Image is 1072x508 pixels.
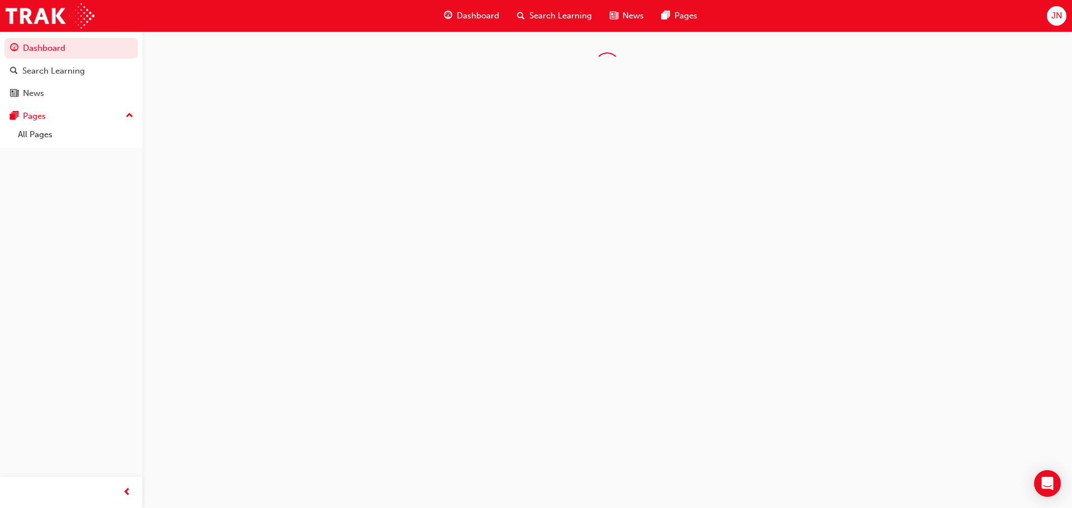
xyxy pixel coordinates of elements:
span: News [623,9,644,22]
span: news-icon [10,89,18,99]
span: Pages [674,9,697,22]
button: Pages [4,106,138,127]
span: JN [1051,9,1062,22]
span: Search Learning [529,9,592,22]
button: DashboardSearch LearningNews [4,36,138,106]
a: Search Learning [4,61,138,81]
img: Trak [6,3,94,28]
span: news-icon [610,9,618,23]
a: News [4,83,138,104]
span: search-icon [10,66,18,76]
span: search-icon [517,9,525,23]
span: pages-icon [10,112,18,122]
div: Open Intercom Messenger [1034,470,1061,497]
a: pages-iconPages [653,4,706,27]
div: Pages [23,110,46,123]
a: guage-iconDashboard [435,4,508,27]
span: prev-icon [123,486,131,500]
button: JN [1047,6,1066,26]
div: Search Learning [22,65,85,78]
span: Dashboard [457,9,499,22]
span: guage-icon [10,43,18,54]
a: All Pages [13,126,138,143]
a: search-iconSearch Learning [508,4,601,27]
span: pages-icon [662,9,670,23]
div: News [23,87,44,100]
a: news-iconNews [601,4,653,27]
span: up-icon [126,109,133,123]
span: guage-icon [444,9,452,23]
a: Dashboard [4,38,138,59]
